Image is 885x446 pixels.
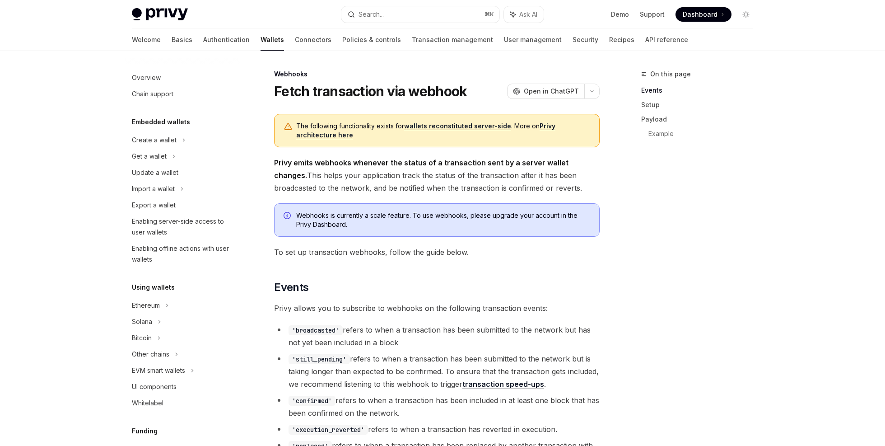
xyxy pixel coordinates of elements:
strong: Privy emits webhooks whenever the status of a transaction sent by a server wallet changes. [274,158,568,180]
a: Events [641,83,760,98]
a: Enabling offline actions with user wallets [125,240,240,268]
code: 'broadcasted' [289,325,343,335]
svg: Info [284,212,293,221]
span: Dashboard [683,10,717,19]
button: Ask AI [504,6,544,23]
div: Overview [132,72,161,83]
span: Privy allows you to subscribe to webhooks on the following transaction events: [274,302,600,315]
a: Welcome [132,29,161,51]
div: Webhooks [274,70,600,79]
a: Authentication [203,29,250,51]
span: Events [274,280,308,295]
span: On this page [650,69,691,80]
div: Ethereum [132,300,160,311]
a: Security [573,29,598,51]
div: Solana [132,316,152,327]
a: Transaction management [412,29,493,51]
a: Recipes [609,29,634,51]
h5: Using wallets [132,282,175,293]
img: light logo [132,8,188,21]
div: Chain support [132,89,173,99]
h5: Embedded wallets [132,117,190,127]
div: UI components [132,381,177,392]
code: 'execution_reverted' [289,425,368,435]
button: Toggle dark mode [739,7,753,22]
div: Create a wallet [132,135,177,146]
li: refers to when a transaction has reverted in execution. [274,423,600,436]
div: Import a wallet [132,183,175,194]
span: Ask AI [519,10,537,19]
a: Enabling server-side access to user wallets [125,213,240,240]
a: Example [648,127,760,141]
span: Webhooks is currently a scale feature. To use webhooks, please upgrade your account in the Privy ... [296,211,590,229]
code: 'still_pending' [289,354,350,364]
a: Support [640,10,665,19]
h1: Fetch transaction via webhook [274,83,467,99]
li: refers to when a transaction has been submitted to the network but is taking longer than expected... [274,352,600,390]
a: Wallets [261,29,284,51]
a: wallets reconstituted server-side [404,122,511,130]
a: Connectors [295,29,331,51]
a: Overview [125,70,240,86]
a: API reference [645,29,688,51]
a: User management [504,29,562,51]
div: Enabling server-side access to user wallets [132,216,235,238]
div: Whitelabel [132,398,163,408]
div: Bitcoin [132,333,152,343]
a: Policies & controls [342,29,401,51]
li: refers to when a transaction has been included in at least one block that has been confirmed on t... [274,394,600,419]
a: Demo [611,10,629,19]
div: EVM smart wallets [132,365,185,376]
span: This helps your application track the status of the transaction after it has been broadcasted to ... [274,156,600,194]
code: 'confirmed' [289,396,335,406]
div: Search... [359,9,384,20]
span: The following functionality exists for . More on [296,122,590,140]
a: Setup [641,98,760,112]
div: Enabling offline actions with user wallets [132,243,235,265]
svg: Warning [284,122,293,131]
a: UI components [125,379,240,395]
div: Export a wallet [132,200,176,211]
li: refers to when a transaction has been submitted to the network but has not yet been included in a... [274,324,600,349]
button: Search...⌘K [341,6,499,23]
a: Payload [641,112,760,127]
div: Update a wallet [132,167,178,178]
button: Open in ChatGPT [507,84,584,99]
h5: Funding [132,426,158,437]
a: transaction speed-ups [462,380,544,389]
span: To set up transaction webhooks, follow the guide below. [274,246,600,258]
div: Other chains [132,349,169,360]
a: Dashboard [675,7,731,22]
a: Update a wallet [125,164,240,181]
a: Whitelabel [125,395,240,411]
span: ⌘ K [484,11,494,18]
a: Export a wallet [125,197,240,213]
span: Open in ChatGPT [524,87,579,96]
a: Chain support [125,86,240,102]
a: Basics [172,29,192,51]
div: Get a wallet [132,151,167,162]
